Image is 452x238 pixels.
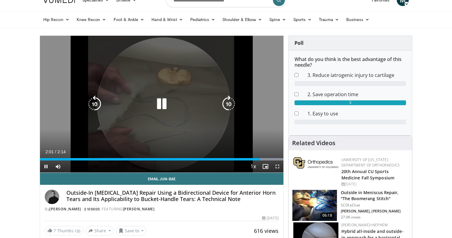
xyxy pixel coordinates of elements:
button: Mute [52,160,64,172]
a: University of [US_STATE] Department of Orthopaedics [341,157,400,168]
a: 20th Annual CU Sports Medicine Fall Symposium [341,169,394,181]
img: 355603a8-37da-49b6-856f-e00d7e9307d3.png.150x105_q85_autocrop_double_scale_upscale_version-0.2.png [293,157,338,169]
a: [PERSON_NAME] [49,206,81,212]
div: [DATE] [262,215,278,221]
a: Business [343,14,373,26]
button: Fullscreen [271,160,283,172]
a: 7 Thumbs Up [45,226,83,235]
div: By FEATURING [45,206,279,212]
a: 2 Videos [82,206,102,212]
button: Share [86,226,114,236]
button: Enable picture-in-picture mode [259,160,271,172]
button: Pause [40,160,52,172]
strong: Poll [295,40,304,46]
button: Save to [116,226,147,236]
a: Email Jun-Bae [40,173,283,185]
img: Vx8lr-LI9TPdNKgn5hMDoxOm1xO-1jSC.150x105_q85_crop-smart_upscale.jpg [292,190,337,221]
p: SCOI eChat [341,203,408,208]
span: 2:01 [45,149,53,154]
a: 06:18 Outside in Meniscus Repair, "The Boomerang Stitch" SCOI eChat [PERSON_NAME], [PERSON_NAME] ... [292,190,408,221]
a: Hand & Wrist [148,14,187,26]
a: Hip Recon [40,14,73,26]
p: 27.0K views [341,215,361,220]
a: Foot & Ankle [110,14,148,26]
video-js: Video Player [40,36,283,173]
h6: What do you think is the best advantage of this needle? [295,56,406,68]
span: 616 views [254,227,279,234]
a: Sports [290,14,316,26]
dd: 2. Save operation time [303,91,411,98]
a: Shoulder & Elbow [219,14,266,26]
span: 2:14 [57,149,66,154]
a: Knee Recon [73,14,110,26]
a: [PERSON_NAME] [123,206,155,212]
h3: Outside in Meniscus Repair, "The Boomerang Stitch" [341,190,408,202]
span: 06:18 [320,212,334,218]
a: Spine [266,14,289,26]
h4: Outside-In [MEDICAL_DATA] Repair Using a Bidirectional Device for Anterior Horn Tears and Its App... [66,190,279,203]
dd: 1. Easy to use [303,110,411,117]
a: Trauma [315,14,343,26]
div: 3 [295,100,406,105]
div: [DATE] [341,182,407,187]
dd: 3. Reduce iatrogenic injury to cartilage [303,72,411,79]
p: [PERSON_NAME], [PERSON_NAME] [341,209,408,214]
a: [PERSON_NAME]+Nephew [341,222,388,227]
button: Playback Rate [247,160,259,172]
img: Avatar [45,190,59,204]
h4: Related Videos [292,139,335,147]
span: / [55,149,56,154]
a: Pediatrics [187,14,219,26]
div: Progress Bar [40,158,283,160]
span: 7 [53,228,56,233]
